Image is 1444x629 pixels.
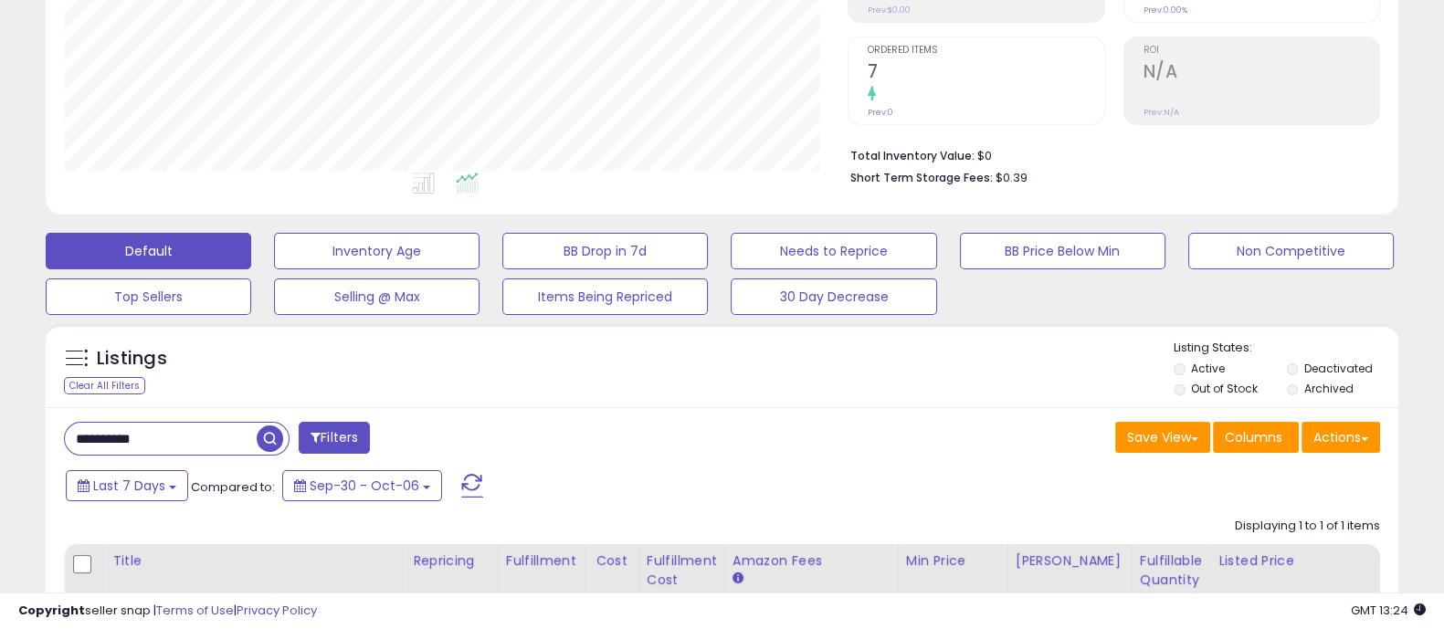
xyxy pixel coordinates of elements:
h2: 7 [868,61,1103,86]
label: Active [1191,361,1225,376]
label: Out of Stock [1191,381,1258,396]
h5: Listings [97,346,167,372]
div: Amazon Fees [733,551,891,571]
button: Columns [1213,422,1299,453]
div: Clear All Filters [64,377,145,394]
button: Inventory Age [274,233,480,269]
span: Columns [1225,428,1282,446]
b: Short Term Storage Fees: [850,170,993,185]
span: $0.39 [996,169,1028,186]
div: Displaying 1 to 1 of 1 items [1235,518,1380,535]
button: Sep-30 - Oct-06 [282,470,442,501]
span: Ordered Items [868,46,1103,56]
label: Deactivated [1303,361,1372,376]
button: Actions [1302,422,1380,453]
small: Prev: N/A [1144,107,1179,118]
strong: Copyright [18,602,85,619]
button: BB Drop in 7d [502,233,708,269]
span: Last 7 Days [93,477,165,495]
button: Items Being Repriced [502,278,708,315]
button: Default [46,233,251,269]
div: Listed Price [1218,551,1376,571]
span: Compared to: [191,478,275,496]
label: Archived [1303,381,1353,396]
button: Non Competitive [1188,233,1394,269]
button: Last 7 Days [66,470,188,501]
small: Prev: $0.00 [868,5,911,16]
button: 30 Day Decrease [731,278,936,315]
button: Top Sellers [46,278,251,315]
small: Prev: 0 [868,107,893,118]
div: Fulfillable Quantity [1140,551,1203,590]
div: Cost [596,551,631,571]
div: Min Price [906,551,1000,571]
span: Sep-30 - Oct-06 [310,477,419,495]
button: Selling @ Max [274,278,480,315]
p: Listing States: [1174,340,1398,357]
div: Fulfillment Cost [647,551,717,590]
span: ROI [1144,46,1379,56]
b: Total Inventory Value: [850,148,975,163]
button: Needs to Reprice [731,233,936,269]
h2: N/A [1144,61,1379,86]
button: BB Price Below Min [960,233,1165,269]
li: $0 [850,143,1366,165]
span: 2025-10-14 13:24 GMT [1351,602,1426,619]
div: seller snap | | [18,603,317,620]
div: Fulfillment [506,551,580,571]
div: Title [112,551,397,571]
div: [PERSON_NAME] [1016,551,1124,571]
button: Filters [299,422,370,454]
small: Prev: 0.00% [1144,5,1187,16]
a: Privacy Policy [237,602,317,619]
button: Save View [1115,422,1210,453]
a: Terms of Use [156,602,234,619]
div: Repricing [413,551,490,571]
